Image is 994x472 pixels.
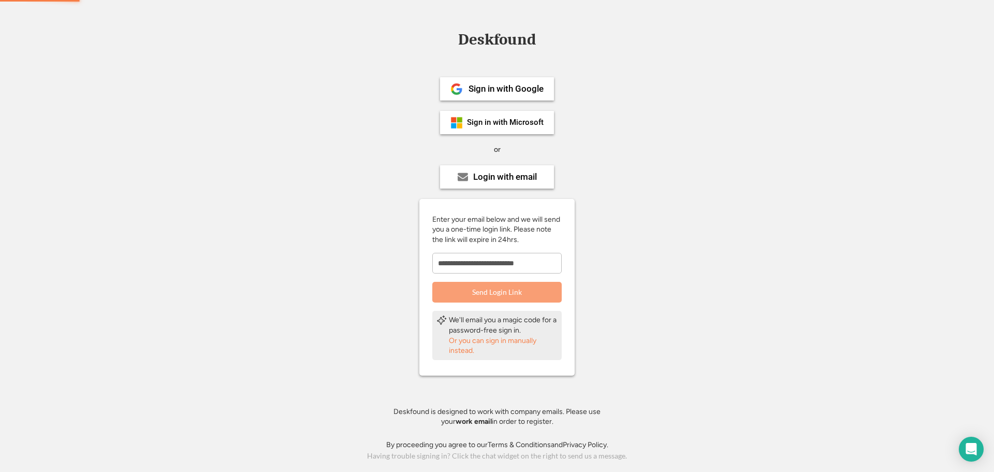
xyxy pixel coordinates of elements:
[473,173,537,181] div: Login with email
[469,84,544,93] div: Sign in with Google
[432,282,562,303] button: Send Login Link
[450,117,463,129] img: ms-symbollockup_mssymbol_19.png
[432,214,562,245] div: Enter your email below and we will send you a one-time login link. Please note the link will expi...
[450,83,463,95] img: 1024px-Google__G__Logo.svg.png
[386,440,608,450] div: By proceeding you agree to our and
[494,145,501,155] div: or
[959,437,984,462] div: Open Intercom Messenger
[449,336,558,356] div: Or you can sign in manually instead.
[449,315,558,335] div: We'll email you a magic code for a password-free sign in.
[467,119,544,126] div: Sign in with Microsoft
[453,32,541,48] div: Deskfound
[488,440,551,449] a: Terms & Conditions
[563,440,608,449] a: Privacy Policy.
[381,407,613,427] div: Deskfound is designed to work with company emails. Please use your in order to register.
[456,417,492,426] strong: work email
